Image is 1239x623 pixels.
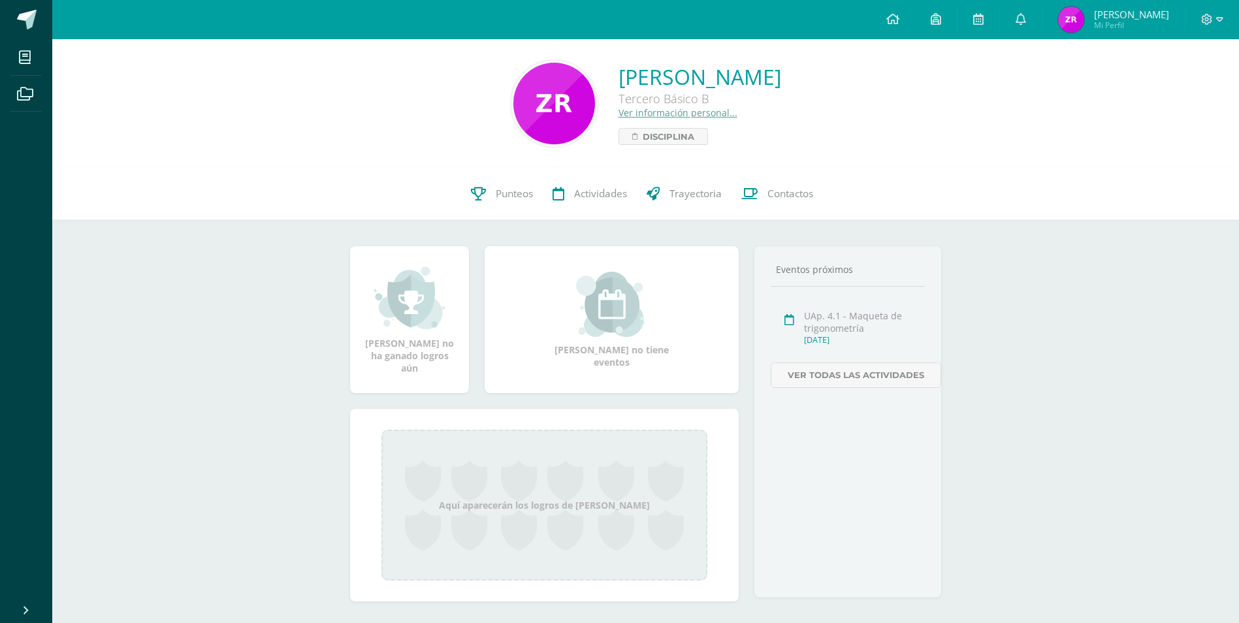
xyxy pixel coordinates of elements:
span: Disciplina [643,129,694,144]
a: Ver todas las actividades [771,362,941,388]
a: Contactos [732,168,823,220]
span: [PERSON_NAME] [1094,8,1169,21]
div: [PERSON_NAME] no ha ganado logros aún [363,265,456,374]
div: UAp. 4.1 - Maqueta de trigonometría [804,310,921,334]
div: Tercero Básico B [619,91,781,106]
div: [PERSON_NAME] no tiene eventos [547,272,677,368]
span: Punteos [496,187,533,200]
a: Trayectoria [637,168,732,220]
span: Mi Perfil [1094,20,1169,31]
a: Punteos [461,168,543,220]
a: Disciplina [619,128,708,145]
div: [DATE] [804,334,921,345]
img: achievement_small.png [374,265,445,330]
div: Aquí aparecerán los logros de [PERSON_NAME] [381,430,707,581]
a: Ver información personal... [619,106,737,119]
span: Contactos [767,187,813,200]
div: Eventos próximos [771,263,925,276]
a: Actividades [543,168,637,220]
span: Trayectoria [669,187,722,200]
span: Actividades [574,187,627,200]
img: event_small.png [576,272,647,337]
img: 314c83a13d511668af890d3be5d763a3.png [1058,7,1084,33]
img: 87094aae3539b495c0a01da41975b3f9.png [513,63,595,144]
a: [PERSON_NAME] [619,63,781,91]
